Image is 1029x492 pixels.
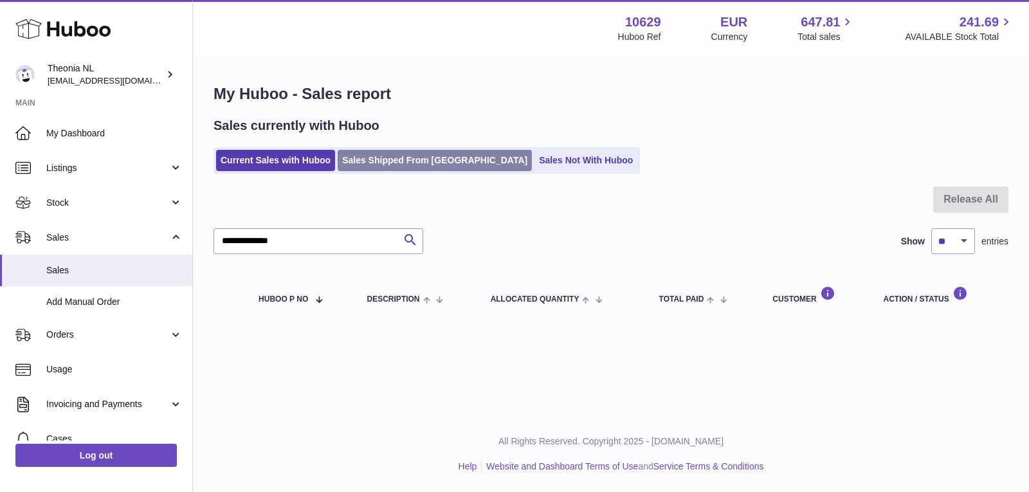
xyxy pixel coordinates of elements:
div: Currency [711,31,748,43]
span: Invoicing and Payments [46,398,169,410]
span: Sales [46,264,183,277]
a: 647.81 Total sales [797,14,855,43]
span: entries [981,235,1008,248]
span: Total paid [659,295,704,304]
span: Huboo P no [259,295,308,304]
span: Add Manual Order [46,296,183,308]
span: AVAILABLE Stock Total [905,31,1014,43]
span: Usage [46,363,183,376]
strong: EUR [720,14,747,31]
span: Description [367,295,420,304]
span: [EMAIL_ADDRESS][DOMAIN_NAME] [48,75,189,86]
span: ALLOCATED Quantity [491,295,579,304]
h1: My Huboo - Sales report [214,84,1008,104]
img: info@wholesomegoods.eu [15,65,35,84]
a: Log out [15,444,177,467]
span: Cases [46,433,183,445]
div: Theonia NL [48,62,163,87]
span: Sales [46,232,169,244]
span: 241.69 [960,14,999,31]
a: Help [459,461,477,471]
a: Sales Shipped From [GEOGRAPHIC_DATA] [338,150,532,171]
span: Listings [46,162,169,174]
span: Stock [46,197,169,209]
div: Customer [772,286,857,304]
label: Show [901,235,925,248]
div: Action / Status [883,286,996,304]
span: Orders [46,329,169,341]
div: Huboo Ref [618,31,661,43]
span: Total sales [797,31,855,43]
a: Website and Dashboard Terms of Use [486,461,638,471]
a: Current Sales with Huboo [216,150,335,171]
li: and [482,460,763,473]
p: All Rights Reserved. Copyright 2025 - [DOMAIN_NAME] [203,435,1019,448]
a: Sales Not With Huboo [534,150,637,171]
h2: Sales currently with Huboo [214,117,379,134]
strong: 10629 [625,14,661,31]
span: My Dashboard [46,127,183,140]
a: Service Terms & Conditions [653,461,764,471]
span: 647.81 [801,14,840,31]
a: 241.69 AVAILABLE Stock Total [905,14,1014,43]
